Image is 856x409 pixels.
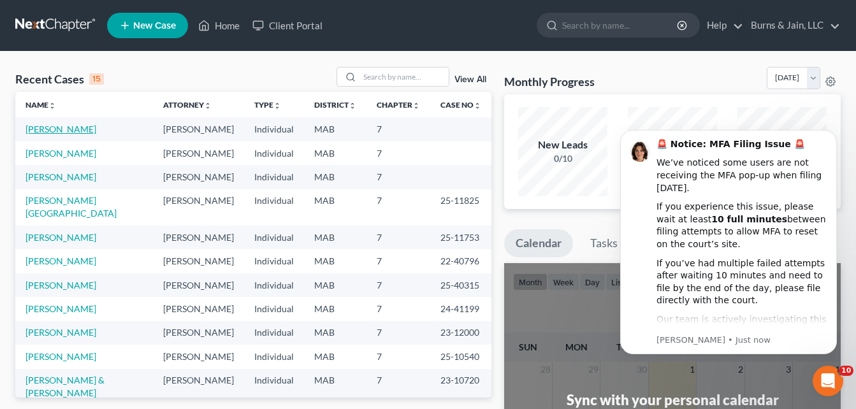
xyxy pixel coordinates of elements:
a: Burns & Jain, LLC [744,14,840,37]
i: unfold_more [48,102,56,110]
td: Individual [244,189,304,226]
h3: Monthly Progress [504,74,595,89]
td: MAB [304,249,366,273]
input: Search by name... [359,68,449,86]
td: MAB [304,141,366,165]
td: 7 [366,141,430,165]
a: [PERSON_NAME] [25,280,96,291]
a: Help [700,14,743,37]
a: View All [454,75,486,84]
a: [PERSON_NAME][GEOGRAPHIC_DATA] [25,195,117,219]
a: [PERSON_NAME] [25,327,96,338]
td: Individual [244,321,304,345]
td: 7 [366,273,430,297]
a: Typeunfold_more [254,100,281,110]
td: [PERSON_NAME] [153,117,244,141]
td: Individual [244,369,304,405]
td: 22-40796 [430,249,491,273]
td: 7 [366,226,430,249]
td: 24-41199 [430,297,491,320]
td: 7 [366,345,430,368]
td: [PERSON_NAME] [153,249,244,273]
iframe: Intercom notifications message [601,118,856,362]
iframe: Intercom live chat [813,366,843,396]
a: [PERSON_NAME] [25,303,96,314]
i: unfold_more [349,102,356,110]
div: Recent Cases [15,71,104,87]
td: Individual [244,297,304,320]
a: [PERSON_NAME] [25,255,96,266]
td: Individual [244,345,304,368]
td: MAB [304,297,366,320]
span: 10 [839,366,853,376]
a: [PERSON_NAME] [25,148,96,159]
a: Nameunfold_more [25,100,56,110]
div: 0/10 [518,152,607,165]
td: MAB [304,189,366,226]
a: Home [192,14,246,37]
td: Individual [244,117,304,141]
td: [PERSON_NAME] [153,369,244,405]
td: 23-12000 [430,321,491,345]
i: unfold_more [204,102,212,110]
td: MAB [304,321,366,345]
a: [PERSON_NAME] [25,124,96,134]
td: 7 [366,249,430,273]
a: [PERSON_NAME] [25,232,96,243]
td: 7 [366,165,430,189]
td: [PERSON_NAME] [153,141,244,165]
a: Client Portal [246,14,329,37]
a: [PERSON_NAME] [25,171,96,182]
td: MAB [304,273,366,297]
a: Districtunfold_more [314,100,356,110]
td: 7 [366,117,430,141]
td: [PERSON_NAME] [153,165,244,189]
td: [PERSON_NAME] [153,345,244,368]
a: Tasks [579,229,629,257]
td: 25-10540 [430,345,491,368]
td: MAB [304,369,366,405]
td: MAB [304,345,366,368]
td: 7 [366,369,430,405]
div: New Leads [518,138,607,152]
a: [PERSON_NAME] & [PERSON_NAME] [25,375,105,398]
td: Individual [244,141,304,165]
td: 7 [366,321,430,345]
td: 25-11753 [430,226,491,249]
td: Individual [244,273,304,297]
td: MAB [304,165,366,189]
td: Individual [244,249,304,273]
td: [PERSON_NAME] [153,226,244,249]
i: unfold_more [474,102,481,110]
td: Individual [244,226,304,249]
td: MAB [304,117,366,141]
td: 7 [366,189,430,226]
a: Calendar [504,229,573,257]
td: 23-10720 [430,369,491,405]
td: 25-40315 [430,273,491,297]
i: unfold_more [273,102,281,110]
div: 15 [89,73,104,85]
span: New Case [133,21,176,31]
a: Case Nounfold_more [440,100,481,110]
td: [PERSON_NAME] [153,297,244,320]
input: Search by name... [562,13,679,37]
td: [PERSON_NAME] [153,321,244,345]
a: [PERSON_NAME] [25,351,96,362]
td: [PERSON_NAME] [153,189,244,226]
td: [PERSON_NAME] [153,273,244,297]
td: Individual [244,165,304,189]
td: 7 [366,297,430,320]
i: unfold_more [412,102,420,110]
td: MAB [304,226,366,249]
